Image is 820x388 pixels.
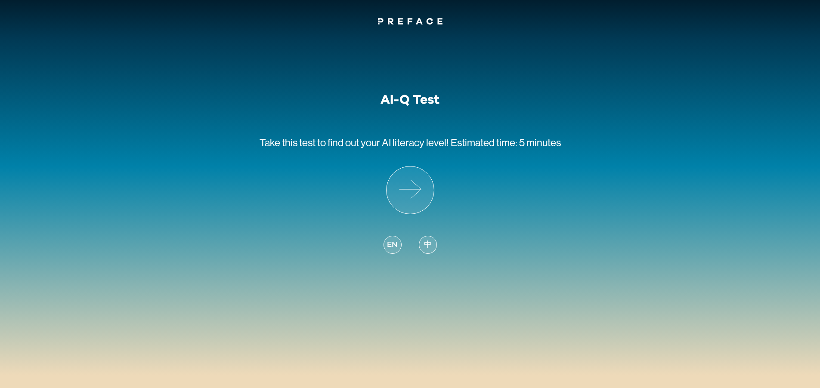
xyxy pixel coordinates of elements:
[328,137,449,148] span: find out your AI literacy level!
[451,137,561,148] span: Estimated time: 5 minutes
[424,239,432,251] span: 中
[260,137,326,148] span: Take this test to
[381,92,439,108] h1: AI-Q Test
[387,239,397,251] span: EN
